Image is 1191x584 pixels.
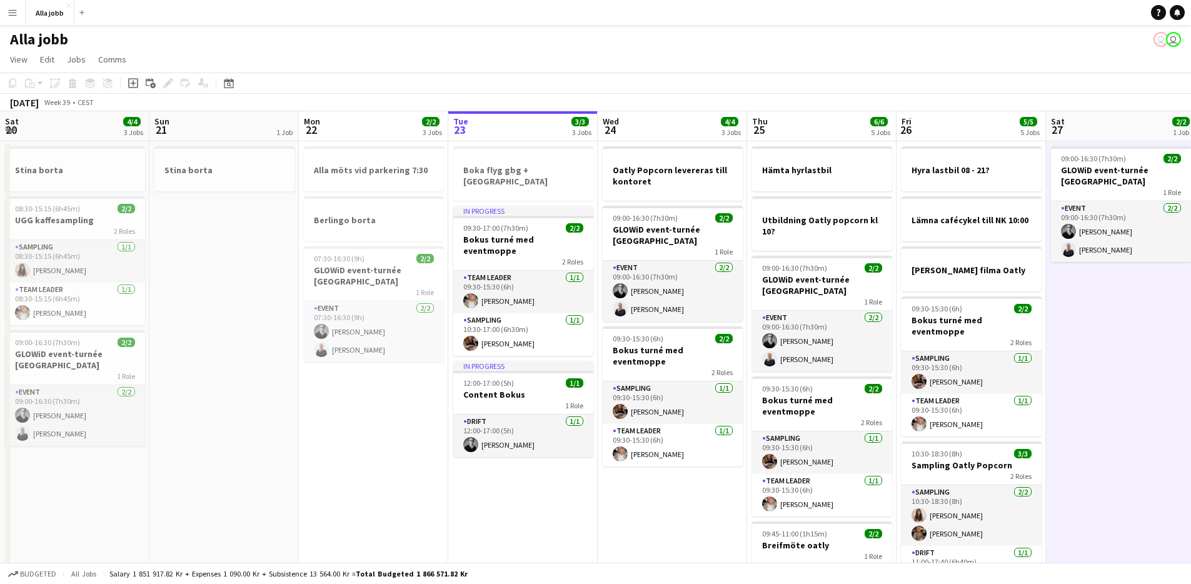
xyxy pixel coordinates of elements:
[1020,128,1040,137] div: 5 Jobs
[1020,117,1037,126] span: 5/5
[15,338,80,347] span: 09:00-16:30 (7h30m)
[762,384,813,393] span: 09:30-15:30 (6h)
[902,196,1042,241] app-job-card: Lämna cafécykel till NK 10:00
[865,529,882,538] span: 2/2
[752,256,892,371] app-job-card: 09:00-16:30 (7h30m)2/2GLOWiD event-turnée [GEOGRAPHIC_DATA]1 RoleEvent2/209:00-16:30 (7h30m)[PERS...
[603,116,619,127] span: Wed
[572,128,591,137] div: 3 Jobs
[78,98,94,107] div: CEST
[463,223,528,233] span: 09:30-17:00 (7h30m)
[902,264,1042,276] h3: [PERSON_NAME] filma Oatly
[752,116,768,127] span: Thu
[453,361,593,371] div: In progress
[1163,188,1181,197] span: 1 Role
[304,196,444,241] app-job-card: Berlingo borta
[864,297,882,306] span: 1 Role
[1010,471,1032,481] span: 2 Roles
[10,54,28,65] span: View
[603,146,743,201] app-job-card: Oatly Popcorn levereras till kontoret
[912,449,962,458] span: 10:30-18:30 (8h)
[566,223,583,233] span: 2/2
[20,570,56,578] span: Budgeted
[870,117,888,126] span: 6/6
[124,128,143,137] div: 3 Jobs
[1051,164,1191,187] h3: GLOWiD event-turnée [GEOGRAPHIC_DATA]
[902,214,1042,226] h3: Lämna cafécykel till NK 10:00
[902,394,1042,436] app-card-role: Team Leader1/109:30-15:30 (6h)[PERSON_NAME]
[304,146,444,191] app-job-card: Alla möts vid parkering 7:30
[10,96,39,109] div: [DATE]
[453,389,593,400] h3: Content Bokus
[715,334,733,343] span: 2/2
[603,206,743,321] app-job-card: 09:00-16:30 (7h30m)2/2GLOWiD event-turnée [GEOGRAPHIC_DATA]1 RoleEvent2/209:00-16:30 (7h30m)[PERS...
[721,128,741,137] div: 3 Jobs
[41,98,73,107] span: Week 39
[912,304,962,313] span: 09:30-15:30 (6h)
[26,1,74,25] button: Alla jobb
[865,384,882,393] span: 2/2
[721,117,738,126] span: 4/4
[453,415,593,457] app-card-role: Drift1/112:00-17:00 (5h)[PERSON_NAME]
[562,257,583,266] span: 2 Roles
[123,117,141,126] span: 4/4
[453,164,593,187] h3: Boka flyg gbg + [GEOGRAPHIC_DATA]
[711,368,733,377] span: 2 Roles
[752,395,892,417] h3: Bokus turné med eventmoppe
[451,123,468,137] span: 23
[276,128,293,137] div: 1 Job
[752,196,892,251] app-job-card: Utbildning Oatly popcorn kl 10?
[5,146,145,191] div: Stina borta
[153,123,169,137] span: 21
[5,116,19,127] span: Sat
[571,117,589,126] span: 3/3
[902,246,1042,291] app-job-card: [PERSON_NAME] filma Oatly
[752,146,892,191] app-job-card: Hämta hyrlastbil
[118,204,135,213] span: 2/2
[423,128,442,137] div: 3 Jobs
[304,116,320,127] span: Mon
[762,529,827,538] span: 09:45-11:00 (1h15m)
[762,263,827,273] span: 09:00-16:30 (7h30m)
[304,246,444,362] app-job-card: 07:30-16:30 (9h)2/2GLOWiD event-turnée [GEOGRAPHIC_DATA]1 RoleEvent2/207:30-16:30 (9h)[PERSON_NAM...
[1172,117,1190,126] span: 2/2
[453,206,593,356] app-job-card: In progress09:30-17:00 (7h30m)2/2Bokus turné med eventmoppe2 RolesTeam Leader1/109:30-15:30 (6h)[...
[1163,154,1181,163] span: 2/2
[613,334,663,343] span: 09:30-15:30 (6h)
[715,247,733,256] span: 1 Role
[5,196,145,325] app-job-card: 08:30-15:15 (6h45m)2/2UGG kaffesampling2 RolesSampling1/108:30-15:15 (6h45m)[PERSON_NAME]Team Lea...
[1014,304,1032,313] span: 2/2
[463,378,514,388] span: 12:00-17:00 (5h)
[5,283,145,325] app-card-role: Team Leader1/108:30-15:15 (6h45m)[PERSON_NAME]
[416,288,434,297] span: 1 Role
[752,376,892,516] app-job-card: 09:30-15:30 (6h)2/2Bokus turné med eventmoppe2 RolesSampling1/109:30-15:30 (6h)[PERSON_NAME]Team ...
[603,326,743,466] div: 09:30-15:30 (6h)2/2Bokus turné med eventmoppe2 RolesSampling1/109:30-15:30 (6h)[PERSON_NAME]Team ...
[750,123,768,137] span: 25
[752,540,892,551] h3: Breifmöte oatly
[1051,146,1191,262] app-job-card: 09:00-16:30 (7h30m)2/2GLOWiD event-turnée [GEOGRAPHIC_DATA]1 RoleEvent2/209:00-16:30 (7h30m)[PERS...
[304,301,444,362] app-card-role: Event2/207:30-16:30 (9h)[PERSON_NAME][PERSON_NAME]
[453,234,593,256] h3: Bokus turné med eventmoppe
[69,569,99,578] span: All jobs
[1051,201,1191,262] app-card-role: Event2/209:00-16:30 (7h30m)[PERSON_NAME][PERSON_NAME]
[902,485,1042,546] app-card-role: Sampling2/210:30-18:30 (8h)[PERSON_NAME][PERSON_NAME]
[902,296,1042,436] app-job-card: 09:30-15:30 (6h)2/2Bokus turné med eventmoppe2 RolesSampling1/109:30-15:30 (6h)[PERSON_NAME]Team ...
[864,551,882,561] span: 1 Role
[5,348,145,371] h3: GLOWiD event-turnée [GEOGRAPHIC_DATA]
[603,345,743,367] h3: Bokus turné med eventmoppe
[62,51,91,68] a: Jobs
[67,54,86,65] span: Jobs
[1173,128,1189,137] div: 1 Job
[1051,116,1065,127] span: Sat
[314,254,364,263] span: 07:30-16:30 (9h)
